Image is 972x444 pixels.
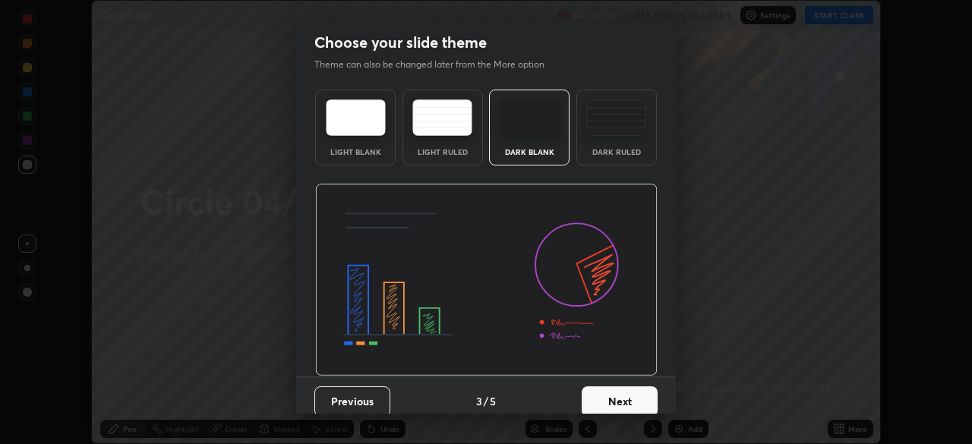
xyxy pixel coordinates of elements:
img: darkTheme.f0cc69e5.svg [500,99,560,136]
div: Light Blank [325,148,386,156]
p: Theme can also be changed later from the More option [314,58,560,71]
img: lightTheme.e5ed3b09.svg [326,99,386,136]
img: darkRuledTheme.de295e13.svg [586,99,646,136]
h4: 3 [476,393,482,409]
button: Next [582,386,658,417]
div: Light Ruled [412,148,473,156]
img: darkThemeBanner.d06ce4a2.svg [315,184,658,376]
h2: Choose your slide theme [314,33,487,52]
h4: / [484,393,488,409]
div: Dark Ruled [586,148,647,156]
h4: 5 [490,393,496,409]
div: Dark Blank [499,148,560,156]
button: Previous [314,386,390,417]
img: lightRuledTheme.5fabf969.svg [412,99,472,136]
